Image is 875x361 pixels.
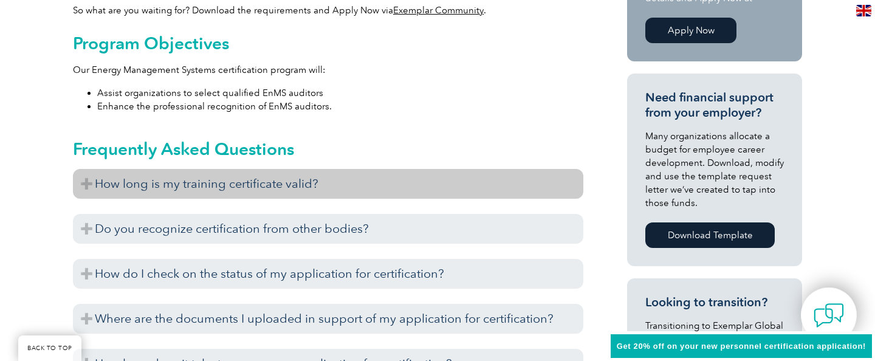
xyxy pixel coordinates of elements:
h3: How long is my training certificate valid? [73,169,583,199]
a: Download Template [645,222,775,248]
h2: Program Objectives [73,33,583,53]
li: Assist organizations to select qualified EnMS auditors [97,86,583,100]
h3: Looking to transition? [645,295,784,310]
h2: Frequently Asked Questions [73,139,583,159]
li: Enhance the professional recognition of EnMS auditors. [97,100,583,113]
a: Apply Now [645,18,736,43]
h3: Need financial support from your employer? [645,90,784,120]
span: Get 20% off on your new personnel certification application! [617,342,866,351]
p: So what are you waiting for? Download the requirements and Apply Now via . [73,4,583,17]
h3: How do I check on the status of my application for certification? [73,259,583,289]
a: Exemplar Community [393,5,484,16]
h3: Do you recognize certification from other bodies? [73,214,583,244]
img: contact-chat.png [814,300,844,331]
p: Many organizations allocate a budget for employee career development. Download, modify and use th... [645,129,784,210]
img: en [856,5,871,16]
p: Our Energy Management Systems certification program will: [73,63,583,77]
h3: Where are the documents I uploaded in support of my application for certification? [73,304,583,334]
a: BACK TO TOP [18,335,81,361]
